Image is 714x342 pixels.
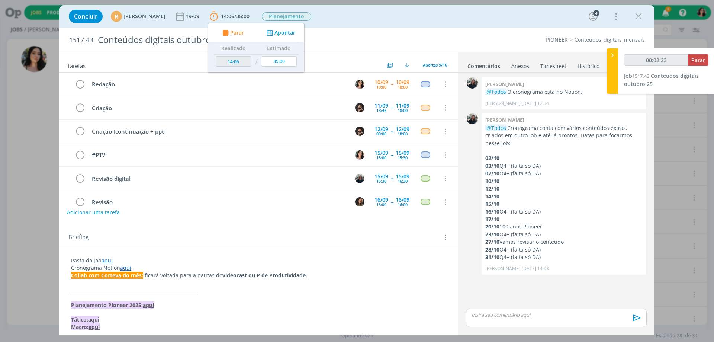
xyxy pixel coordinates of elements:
[391,105,393,110] span: --
[374,103,388,108] div: 11/09
[575,36,645,43] a: Conteúdos_digitais_mensais
[89,174,348,183] div: Revisão digital
[485,162,499,169] strong: 03/10
[485,231,499,238] strong: 23/10
[354,79,365,90] button: T
[236,13,250,20] span: 35:00
[374,127,388,132] div: 12/09
[186,14,201,19] div: 19/09
[396,174,409,179] div: 15/09
[214,42,253,54] th: Realizado
[376,108,386,112] div: 13:45
[632,73,649,79] span: 1517.43
[355,197,364,207] img: J
[143,301,154,309] a: aqui
[355,103,364,112] img: D
[405,63,409,67] img: arrow-down.svg
[624,72,699,87] span: Conteúdos digitais outubro 25
[485,253,642,261] p: Q4+ (falta só DA)
[67,61,86,70] span: Tarefas
[208,23,305,73] ul: 14:06/35:00
[354,173,365,184] button: M
[89,198,348,207] div: Revisão
[485,238,499,245] strong: 27/10
[111,11,165,22] button: M[PERSON_NAME]
[355,150,364,160] img: T
[354,126,365,137] button: D
[485,124,642,147] p: Cronograma conta com vários conteúdos extras, criados em outro job e até já prontos. Datas para f...
[391,199,393,205] span: --
[423,62,447,68] span: Abertas 9/16
[485,178,499,185] strong: 10/10
[398,179,408,183] div: 16:30
[71,257,447,264] p: Pasta do job
[89,150,348,160] div: #PTV
[102,257,113,264] a: aqui
[485,238,642,246] p: Vamos revisar o conteúdo
[89,323,100,330] a: aqui
[485,200,499,207] strong: 15/10
[208,10,251,22] button: 14:06/35:00
[230,30,244,35] span: Parar
[89,103,348,113] div: Criação
[546,36,568,43] a: PIONEER
[691,57,705,64] span: Parar
[354,196,365,208] button: J
[577,59,600,70] a: Histórico
[593,10,599,16] div: 4
[485,253,499,261] strong: 31/10
[467,113,478,124] img: M
[234,13,236,20] span: /
[396,103,409,108] div: 11/09
[485,100,520,107] p: [PERSON_NAME]
[522,100,549,107] span: [DATE] 12:14
[374,80,388,85] div: 10/09
[374,174,388,179] div: 15/09
[398,132,408,136] div: 18:00
[485,231,642,238] p: Q4+ (falta só DA)
[376,85,386,89] div: 10:00
[111,11,122,22] div: M
[262,12,311,21] span: Planejamento
[355,174,364,183] img: M
[376,179,386,183] div: 15:30
[88,316,99,323] a: aqui
[71,272,143,279] strong: Collab com Corteva do mês:
[398,85,408,89] div: 18:00
[485,162,642,170] p: Q4+ (falta só DA)
[354,102,365,113] button: D
[485,170,499,177] strong: 07/10
[396,80,409,85] div: 10/09
[265,29,296,37] button: Apontar
[486,124,506,131] span: @Todos
[391,129,393,134] span: --
[89,80,348,89] div: Redação
[71,301,143,309] strong: Planejamento Pioneer 2025:
[354,149,365,160] button: T
[688,54,708,66] button: Parar
[391,176,393,181] span: --
[485,215,499,223] strong: 17/10
[485,88,642,96] p: O cronograma está no Notion.
[485,116,524,123] b: [PERSON_NAME]
[398,108,408,112] div: 18:00
[485,193,499,200] strong: 14/10
[485,223,642,230] p: 100 anos Pioneer
[120,264,131,271] a: aqui
[71,272,447,279] p: ficará voltada para a pautas do
[391,152,393,157] span: --
[485,246,499,253] strong: 28/10
[624,72,699,87] a: Job1517.43Conteúdos digitais outubro 25
[71,287,447,294] p: _________________________________________________________
[220,29,244,37] button: Parar
[540,59,567,70] a: Timesheet
[522,265,549,272] span: [DATE] 14:03
[376,156,386,160] div: 13:00
[398,156,408,160] div: 15:30
[69,10,103,23] button: Concluir
[355,127,364,136] img: D
[221,13,234,20] span: 14:06
[259,42,299,54] th: Estimado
